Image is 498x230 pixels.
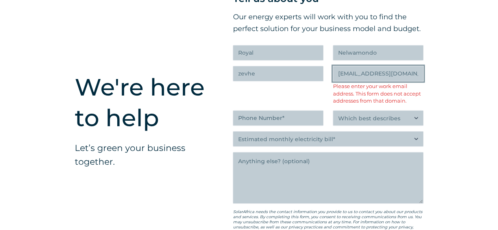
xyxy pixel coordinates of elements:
input: First Name* [233,45,323,60]
input: Business Name* [233,66,323,81]
p: Our energy experts will work with you to find the perfect solution for your business model and bu... [233,11,423,35]
input: Phone Number* [233,110,323,125]
input: Business Email* [333,66,423,81]
div: Please enter your work email address. This form does not accept addresses from that domain. [333,83,423,105]
p: Let’s green your business together. [75,141,209,169]
h2: We're here to help [75,72,209,133]
input: Surname* [333,45,423,60]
